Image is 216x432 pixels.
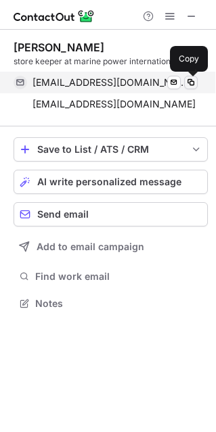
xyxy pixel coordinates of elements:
button: Find work email [14,267,208,286]
div: Save to List / ATS / CRM [37,144,184,155]
button: AI write personalized message [14,170,208,194]
span: [EMAIL_ADDRESS][DOMAIN_NAME] [33,76,188,89]
span: Notes [35,297,202,310]
span: [EMAIL_ADDRESS][DOMAIN_NAME] [33,98,196,110]
span: AI write personalized message [37,176,181,187]
button: Add to email campaign [14,235,208,259]
span: Find work email [35,270,202,283]
span: Add to email campaign [37,241,144,252]
img: ContactOut v5.3.10 [14,8,95,24]
button: Notes [14,294,208,313]
div: [PERSON_NAME] [14,41,104,54]
button: Send email [14,202,208,226]
div: store keeper at marine power international fzc [14,55,208,68]
span: Send email [37,209,89,220]
button: save-profile-one-click [14,137,208,162]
